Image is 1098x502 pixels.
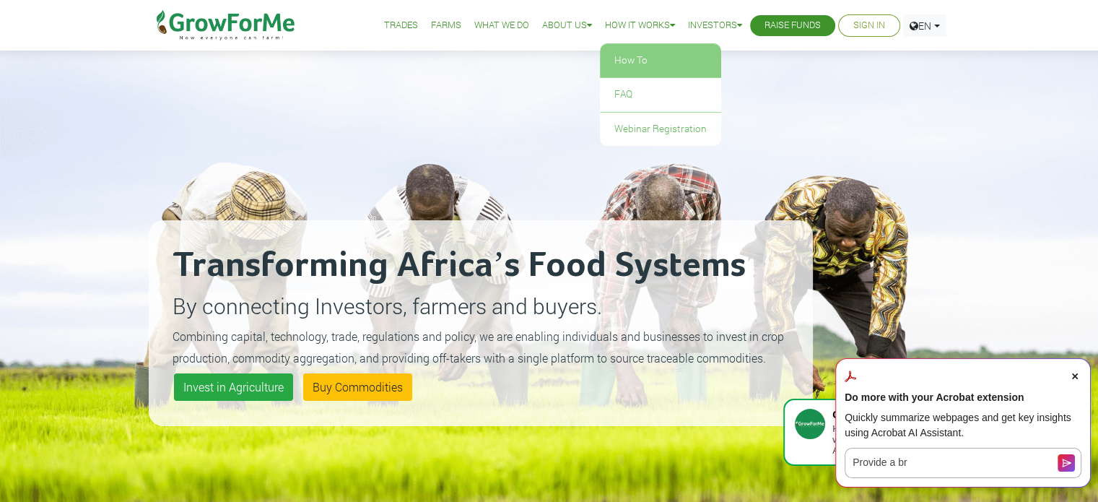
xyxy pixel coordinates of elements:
[173,329,784,365] small: Combining capital, technology, trade, regulations and policy, we are enabling individuals and bus...
[600,113,721,146] a: Webinar Registration
[384,18,418,33] a: Trades
[605,18,675,33] a: How it Works
[542,18,592,33] a: About Us
[832,423,993,456] div: Hello! Welcome to Grow For Me where everyone can farm and trade Agric commodities. I'm here to help.
[474,18,529,33] a: What We Do
[600,78,721,111] a: FAQ
[173,244,789,287] h2: Transforming Africa’s Food Systems
[173,290,789,322] p: By connecting Investors, farmers and buyers.
[174,373,293,401] a: Invest in Agriculture
[431,18,461,33] a: Farms
[832,409,993,420] div: Grow For Me Support
[853,18,885,33] a: Sign In
[764,18,821,33] a: Raise Funds
[688,18,742,33] a: Investors
[903,14,946,37] a: EN
[303,373,412,401] a: Buy Commodities
[600,44,721,77] a: How To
